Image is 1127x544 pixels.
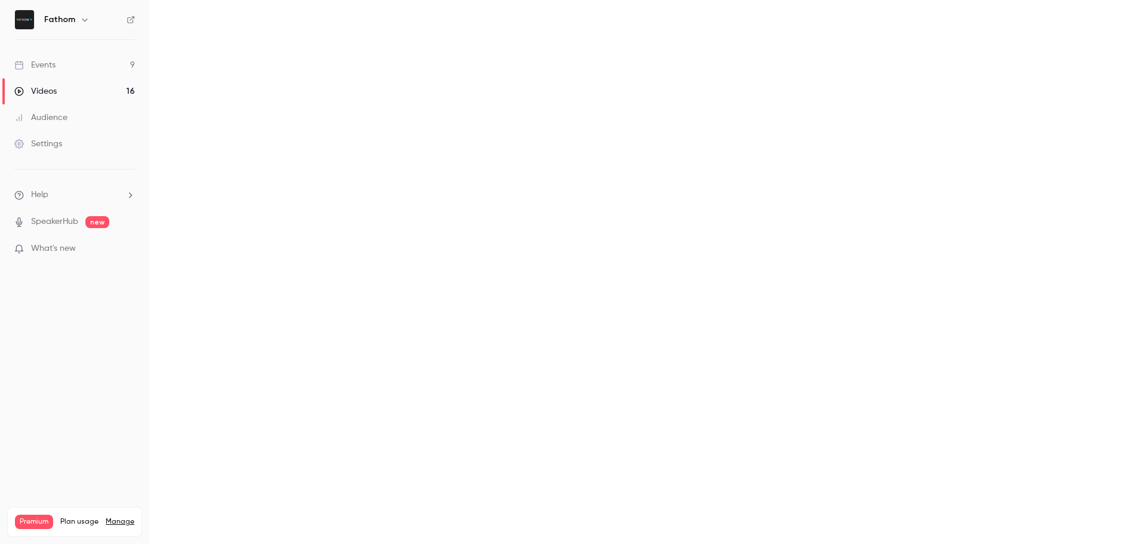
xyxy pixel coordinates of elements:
span: Plan usage [60,517,99,527]
a: SpeakerHub [31,216,78,228]
h6: Fathom [44,14,75,26]
li: help-dropdown-opener [14,189,135,201]
img: Fathom [15,10,34,29]
span: What's new [31,242,76,255]
span: Premium [15,515,53,529]
iframe: Noticeable Trigger [121,244,135,254]
span: Help [31,189,48,201]
div: Settings [14,138,62,150]
div: Audience [14,112,67,124]
span: new [85,216,109,228]
div: Videos [14,85,57,97]
div: Events [14,59,56,71]
a: Manage [106,517,134,527]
